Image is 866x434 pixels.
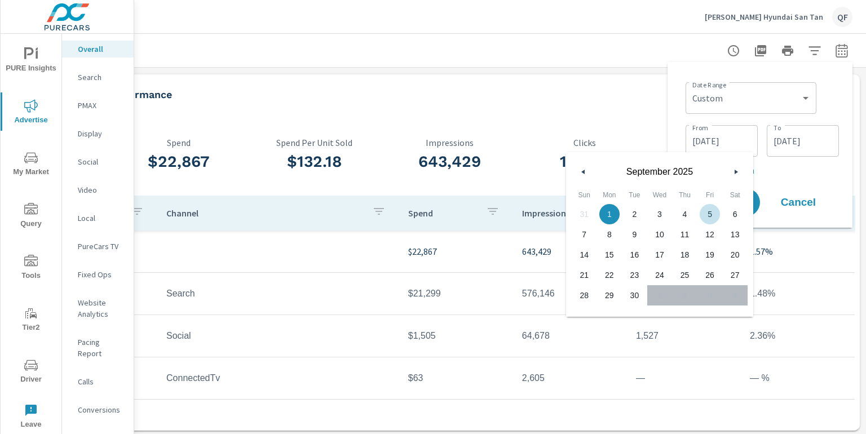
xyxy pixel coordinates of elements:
button: 29 [597,285,622,305]
span: 8 [607,224,612,245]
td: 2,605 [513,364,627,392]
div: Local [62,210,134,227]
td: 1,527 [627,322,741,350]
div: Video [62,181,134,198]
span: Tier2 [4,307,58,334]
span: 11 [681,224,690,245]
span: 3 [657,204,662,224]
p: Fixed Ops [78,269,125,280]
span: Tue [622,186,647,204]
button: Select Date Range [830,39,853,62]
button: 30 [622,285,647,305]
td: $1,505 [399,322,513,350]
p: 1.57% [750,245,846,258]
span: 28 [580,285,589,305]
p: Spend Per Unit Sold [246,138,382,148]
p: Channel [166,207,363,219]
td: 576,146 [513,280,627,308]
span: PURE Insights [4,47,58,75]
div: Overall [62,41,134,57]
button: 27 [722,265,748,285]
p: 643,429 [522,245,618,258]
span: 21 [580,265,589,285]
span: 26 [705,265,714,285]
button: 5 [697,204,723,224]
p: Social [78,156,125,167]
span: Thu [672,186,697,204]
span: 4 [683,204,687,224]
button: 17 [647,245,673,265]
button: 28 [572,285,597,305]
span: Wed [647,186,673,204]
button: 6 [722,204,748,224]
button: 13 [722,224,748,245]
p: + Add comparison [686,163,839,177]
span: 7 [582,224,586,245]
div: PMAX [62,97,134,114]
button: 9 [622,224,647,245]
span: 9 [632,224,637,245]
p: PMAX [78,100,125,111]
h3: 643,429 [382,152,517,171]
div: Search [62,69,134,86]
div: Conversions [62,401,134,418]
button: 11 [672,224,697,245]
h3: 10,079 [517,152,652,171]
div: Display [62,125,134,142]
span: Advertise [4,99,58,127]
button: 12 [697,224,723,245]
p: Search [78,72,125,83]
button: 10 [647,224,673,245]
p: Website Analytics [78,297,125,320]
span: Sun [572,186,597,204]
div: Pacing Report [62,334,134,362]
button: 25 [672,265,697,285]
span: 5 [708,204,712,224]
button: 2 [622,204,647,224]
span: Driver [4,358,58,386]
button: "Export Report to PDF" [749,39,772,62]
span: 14 [580,245,589,265]
button: 26 [697,265,723,285]
span: 22 [605,265,614,285]
h3: $132.18 [246,152,382,171]
p: Local [78,212,125,224]
div: QF [832,7,852,27]
button: 16 [622,245,647,265]
td: ConnectedTv [157,364,399,392]
p: Calls [78,376,125,387]
span: 27 [731,265,740,285]
td: — % [741,364,855,392]
h3: $22,867 [111,152,246,171]
p: PureCars TV [78,241,125,252]
span: 25 [681,265,690,285]
div: Fixed Ops [62,266,134,283]
span: 16 [630,245,639,265]
td: — [627,364,741,392]
button: 23 [622,265,647,285]
span: 29 [605,285,614,305]
td: $21,299 [399,280,513,308]
div: Social [62,153,134,170]
td: $63 [399,364,513,392]
p: Overall [78,43,125,55]
div: PureCars TV [62,238,134,255]
p: CTR [652,138,788,148]
button: 8 [597,224,622,245]
span: 23 [630,265,639,285]
button: 7 [572,224,597,245]
td: 64,678 [513,322,627,350]
span: 15 [605,245,614,265]
p: $22,867 [408,245,504,258]
button: 4 [672,204,697,224]
p: Impressions [382,138,517,148]
span: 10 [655,224,664,245]
p: Pacing Report [78,336,125,359]
button: 1 [597,204,622,224]
td: Social [157,322,399,350]
span: Tools [4,255,58,282]
button: 15 [597,245,622,265]
p: Clicks [517,138,652,148]
div: Website Analytics [62,294,134,322]
span: 6 [733,204,737,224]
